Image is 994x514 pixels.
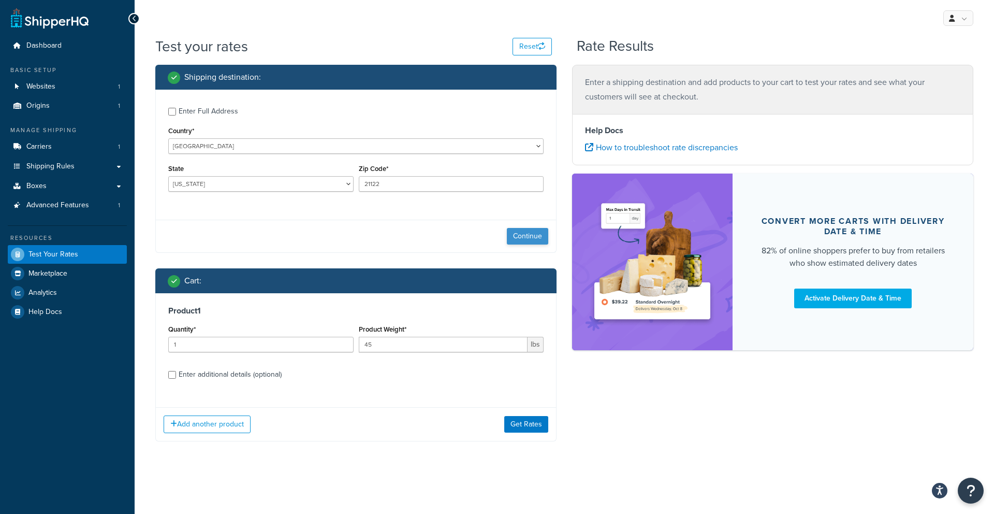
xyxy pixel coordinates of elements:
[757,245,948,269] div: 82% of online shoppers prefer to buy from retailers who show estimated delivery dates
[118,102,120,110] span: 1
[958,478,984,504] button: Open Resource Center
[28,269,67,278] span: Marketplace
[168,371,176,379] input: Enter additional details (optional)
[588,189,717,335] img: feature-image-ddt-36eae7f7280da8017bfb280eaccd9c446f90b1fe08728e4019434db127062ab4.png
[184,73,261,82] h2: Shipping destination :
[8,157,127,176] a: Shipping Rules
[8,264,127,283] a: Marketplace
[118,82,120,91] span: 1
[8,126,127,135] div: Manage Shipping
[179,367,282,382] div: Enter additional details (optional)
[8,303,127,321] a: Help Docs
[155,36,248,56] h1: Test your rates
[168,337,354,352] input: 0.0
[26,41,62,50] span: Dashboard
[794,289,912,308] a: Activate Delivery Date & Time
[8,283,127,302] a: Analytics
[8,96,127,116] a: Origins1
[585,75,960,104] p: Enter a shipping destination and add products to your cart to test your rates and see what your c...
[8,245,127,264] a: Test Your Rates
[164,416,251,433] button: Add another product
[8,137,127,156] a: Carriers1
[507,228,548,245] button: Continue
[26,102,50,110] span: Origins
[585,141,738,153] a: How to troubleshoot rate discrepancies
[168,325,196,333] label: Quantity*
[757,216,948,237] div: Convert more carts with delivery date & time
[179,104,238,119] div: Enter Full Address
[8,196,127,215] a: Advanced Features1
[528,337,544,352] span: lbs
[359,165,388,173] label: Zip Code*
[8,234,127,242] div: Resources
[28,250,78,259] span: Test Your Rates
[8,196,127,215] li: Advanced Features
[118,142,120,151] span: 1
[168,127,194,135] label: Country*
[8,77,127,96] a: Websites1
[26,142,52,151] span: Carriers
[577,38,654,54] h2: Rate Results
[118,201,120,210] span: 1
[28,308,62,317] span: Help Docs
[168,108,176,116] input: Enter Full Address
[26,182,47,191] span: Boxes
[504,416,548,433] button: Get Rates
[8,137,127,156] li: Carriers
[585,124,960,137] h4: Help Docs
[359,325,406,333] label: Product Weight*
[26,162,75,171] span: Shipping Rules
[168,306,544,316] h3: Product 1
[8,96,127,116] li: Origins
[26,201,89,210] span: Advanced Features
[8,77,127,96] li: Websites
[8,177,127,196] a: Boxes
[168,165,184,173] label: State
[26,82,55,91] span: Websites
[8,36,127,55] a: Dashboard
[513,38,552,55] button: Reset
[28,289,57,297] span: Analytics
[8,66,127,75] div: Basic Setup
[184,276,201,285] h2: Cart :
[359,337,528,352] input: 0.00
